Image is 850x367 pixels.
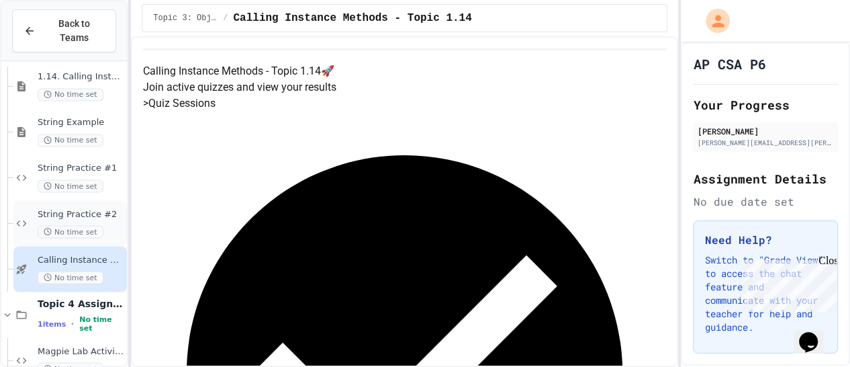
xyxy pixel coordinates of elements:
span: String Practice #1 [38,163,124,174]
span: Calling Instance Methods - Topic 1.14 [233,10,471,26]
span: 1 items [38,319,66,328]
iframe: chat widget [739,255,837,312]
p: Switch to "Grade View" to access the chat feature and communicate with your teacher for help and ... [704,253,827,334]
span: / [223,13,228,24]
span: String Example [38,117,124,128]
p: Join active quizzes and view your results [143,79,666,95]
div: No due date set [693,194,838,210]
div: [PERSON_NAME] [697,125,834,137]
span: Back to Teams [44,17,105,45]
span: Magpie Lab Activity 1 [38,345,124,357]
h2: Your Progress [693,95,838,114]
span: No time set [38,179,103,192]
span: No time set [38,225,103,238]
h4: Calling Instance Methods - Topic 1.14 🚀 [143,63,666,79]
button: Back to Teams [12,9,116,52]
span: • [71,318,74,329]
div: My Account [692,5,733,36]
h3: Need Help? [704,232,827,248]
div: Chat with us now!Close [5,5,93,85]
h5: > Quiz Sessions [143,95,666,112]
span: Topic 3: Objects and Strings [153,13,218,24]
span: Calling Instance Methods - Topic 1.14 [38,254,124,266]
div: [PERSON_NAME][EMAIL_ADDRESS][PERSON_NAME][DOMAIN_NAME] [697,138,834,148]
h1: AP CSA P6 [693,54,765,73]
h2: Assignment Details [693,169,838,188]
span: No time set [38,271,103,284]
span: 1.14. Calling Instance Methods [38,71,124,83]
span: No time set [38,88,103,101]
iframe: chat widget [794,313,837,354]
span: No time set [79,315,124,332]
span: No time set [38,134,103,147]
span: Topic 4 Assignments [38,297,124,309]
span: String Practice #2 [38,208,124,220]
